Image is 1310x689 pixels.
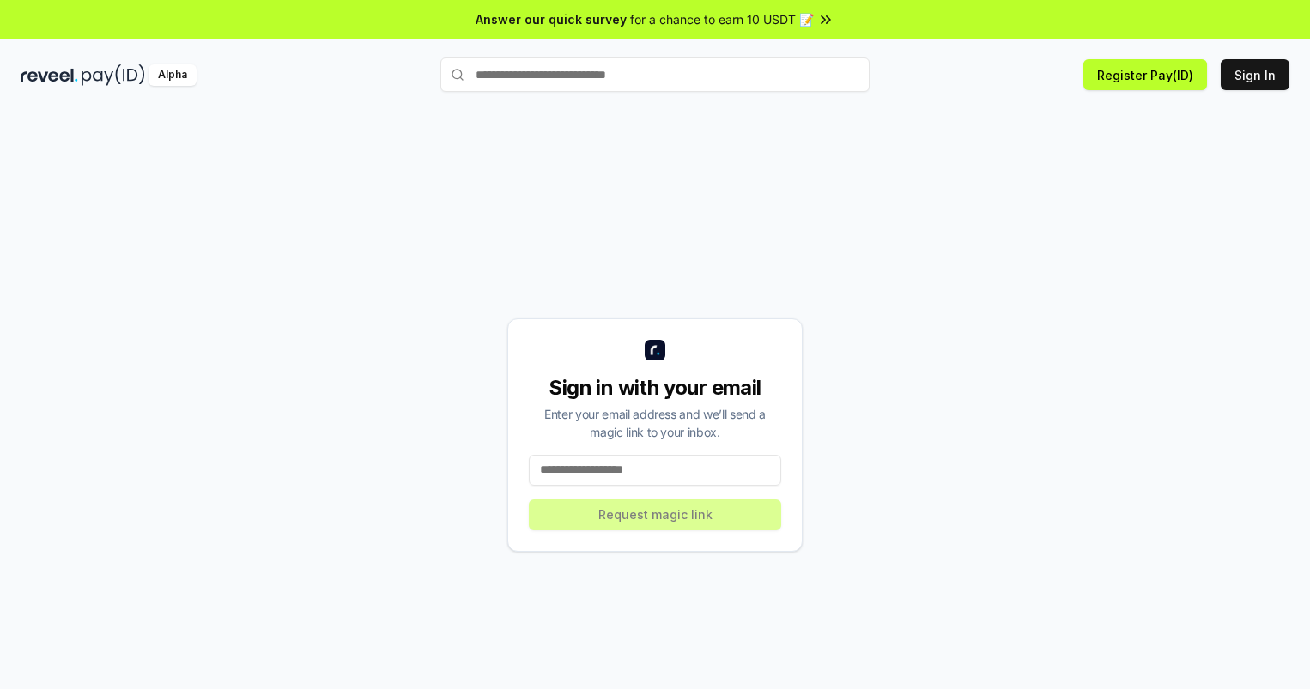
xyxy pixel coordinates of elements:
img: logo_small [645,340,665,360]
span: for a chance to earn 10 USDT 📝 [630,10,814,28]
button: Register Pay(ID) [1083,59,1207,90]
img: pay_id [82,64,145,86]
div: Enter your email address and we’ll send a magic link to your inbox. [529,405,781,441]
span: Answer our quick survey [476,10,627,28]
div: Alpha [149,64,197,86]
div: Sign in with your email [529,374,781,402]
button: Sign In [1221,59,1289,90]
img: reveel_dark [21,64,78,86]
